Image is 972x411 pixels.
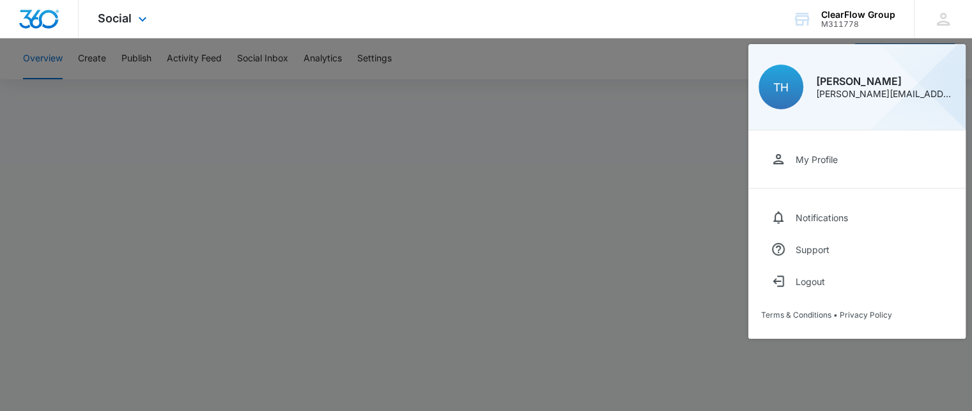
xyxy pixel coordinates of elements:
[98,12,132,25] span: Social
[796,276,825,287] div: Logout
[796,212,848,223] div: Notifications
[821,10,895,20] div: account name
[761,201,953,233] a: Notifications
[840,310,892,320] a: Privacy Policy
[761,143,953,175] a: My Profile
[761,233,953,265] a: Support
[761,310,831,320] a: Terms & Conditions
[816,76,955,86] div: [PERSON_NAME]
[821,20,895,29] div: account id
[761,310,953,320] div: •
[816,89,955,98] div: [PERSON_NAME][EMAIL_ADDRESS][PERSON_NAME][DOMAIN_NAME]
[773,81,789,94] span: TH
[796,244,829,255] div: Support
[796,154,838,165] div: My Profile
[761,265,953,297] button: Logout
